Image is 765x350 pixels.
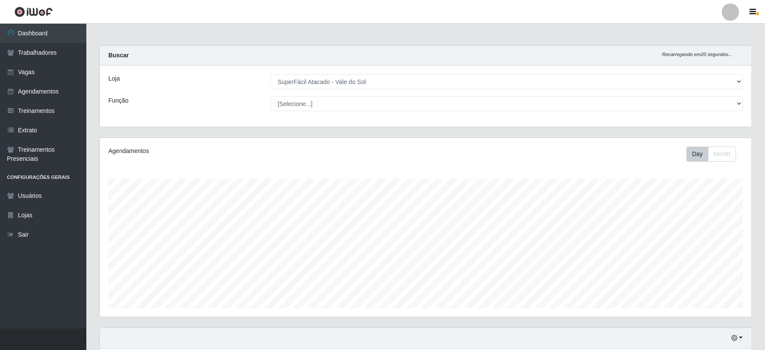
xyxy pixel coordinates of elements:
button: Day [686,147,708,162]
label: Loja [108,74,120,83]
div: Toolbar with button groups [686,147,743,162]
button: Month [708,147,736,162]
strong: Buscar [108,52,129,59]
i: Recarregando em 20 segundos... [662,52,733,57]
div: Agendamentos [108,147,365,156]
label: Função [108,96,129,105]
img: CoreUI Logo [14,6,53,17]
div: First group [686,147,736,162]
